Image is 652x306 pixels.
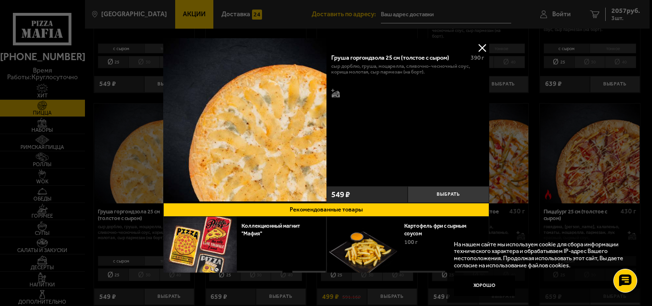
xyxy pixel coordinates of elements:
[163,38,326,203] a: Груша горгондзола 25 см (толстое с сыром)
[331,63,484,74] p: сыр дорблю, груша, моцарелла, сливочно-чесночный соус, корица молотая, сыр пармезан (на борт).
[243,271,264,290] strong: 29 ₽
[404,239,418,245] span: 100 г
[454,275,515,296] button: Хорошо
[292,271,326,291] button: Выбрать
[331,190,350,199] span: 549 ₽
[331,54,464,61] div: Груша горгондзола 25 см (толстое с сыром)
[471,54,484,61] span: 390 г
[408,186,489,203] button: Выбрать
[241,222,300,237] a: Коллекционный магнит "Мафия"
[407,271,432,290] strong: 239 ₽
[163,203,489,217] button: Рекомендованные товары
[163,38,326,201] img: Груша горгондзола 25 см (толстое с сыром)
[454,241,630,269] p: На нашем сайте мы используем cookie для сбора информации технического характера и обрабатываем IP...
[404,222,466,237] a: Картофель фри с сырным соусом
